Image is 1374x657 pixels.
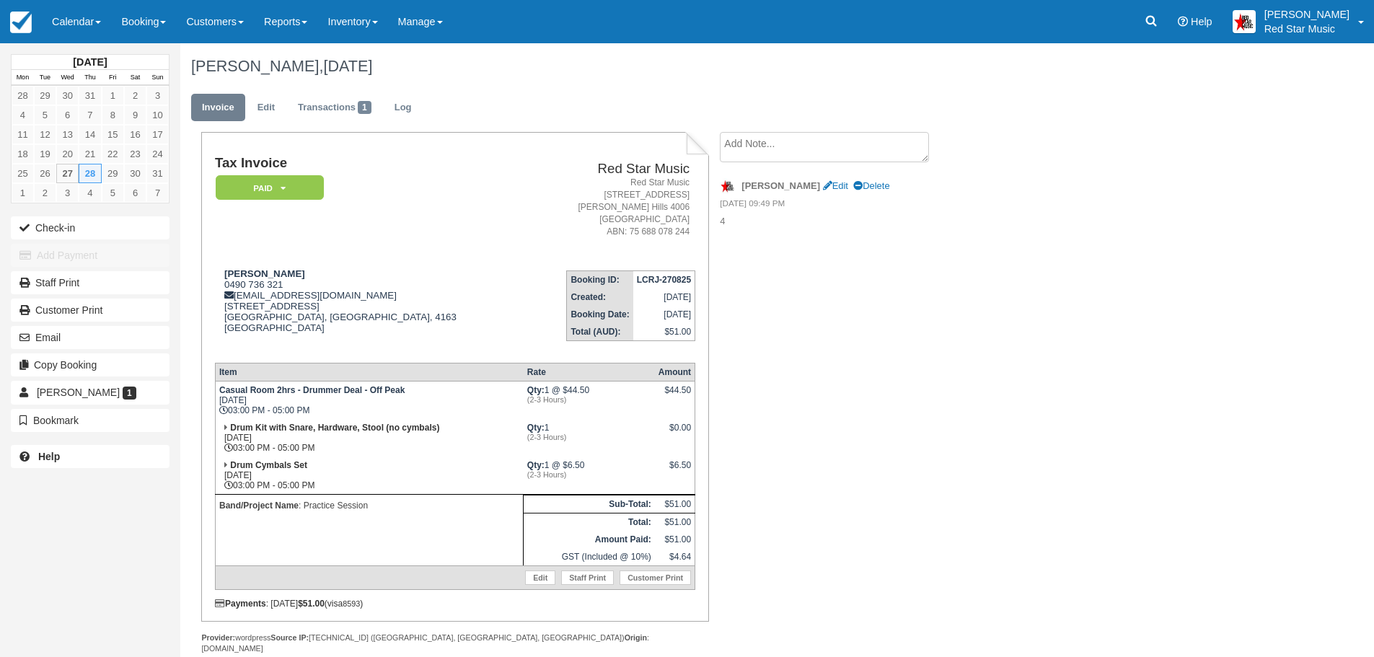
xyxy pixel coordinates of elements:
[525,570,555,585] a: Edit
[524,513,655,531] th: Total:
[146,164,169,183] a: 31
[230,423,439,433] strong: Drum Kit with Snare, Hardware, Stool (no cymbals)
[146,125,169,144] a: 17
[659,385,691,407] div: $44.50
[10,12,32,33] img: checkfront-main-nav-mini-logo.png
[73,56,107,68] strong: [DATE]
[343,599,360,608] small: 8593
[216,175,324,200] em: Paid
[12,125,34,144] a: 11
[12,164,34,183] a: 25
[191,58,1200,75] h1: [PERSON_NAME],
[215,268,528,351] div: 0490 736 321 [EMAIL_ADDRESS][DOMAIN_NAME] [STREET_ADDRESS] [GEOGRAPHIC_DATA], [GEOGRAPHIC_DATA], ...
[123,387,136,400] span: 1
[12,105,34,125] a: 4
[56,105,79,125] a: 6
[11,326,169,349] button: Email
[11,271,169,294] a: Staff Print
[524,363,655,381] th: Rate
[215,156,528,171] h1: Tax Invoice
[215,363,523,381] th: Item
[38,451,60,462] b: Help
[215,599,695,609] div: : [DATE] (visa )
[34,164,56,183] a: 26
[633,306,695,323] td: [DATE]
[720,198,963,213] em: [DATE] 09:49 PM
[823,180,848,191] a: Edit
[11,244,169,267] button: Add Payment
[655,495,695,513] td: $51.00
[298,599,325,609] strong: $51.00
[219,385,405,395] strong: Casual Room 2hrs - Drummer Deal - Off Peak
[12,144,34,164] a: 18
[633,288,695,306] td: [DATE]
[146,105,169,125] a: 10
[79,105,101,125] a: 7
[1264,22,1349,36] p: Red Star Music
[56,70,79,86] th: Wed
[534,162,690,177] h2: Red Star Music
[215,599,266,609] strong: Payments
[527,395,651,404] em: (2-3 Hours)
[102,125,124,144] a: 15
[56,125,79,144] a: 13
[384,94,423,122] a: Log
[1191,16,1212,27] span: Help
[124,70,146,86] th: Sat
[102,164,124,183] a: 29
[102,144,124,164] a: 22
[102,105,124,125] a: 8
[11,409,169,432] button: Bookmark
[527,460,545,470] strong: Qty
[124,144,146,164] a: 23
[34,125,56,144] a: 12
[102,86,124,105] a: 1
[659,423,691,444] div: $0.00
[219,498,519,513] p: : Practice Session
[34,70,56,86] th: Tue
[219,501,299,511] strong: Band/Project Name
[853,180,889,191] a: Delete
[56,164,79,183] a: 27
[659,460,691,482] div: $6.50
[561,570,614,585] a: Staff Print
[655,513,695,531] td: $51.00
[102,183,124,203] a: 5
[34,183,56,203] a: 2
[79,70,101,86] th: Thu
[146,144,169,164] a: 24
[146,86,169,105] a: 3
[1178,17,1188,27] i: Help
[527,423,545,433] strong: Qty
[1233,10,1256,33] img: A2
[56,86,79,105] a: 30
[146,70,169,86] th: Sun
[230,460,307,470] strong: Drum Cymbals Set
[215,381,523,419] td: [DATE] 03:00 PM - 05:00 PM
[358,101,371,114] span: 1
[287,94,382,122] a: Transactions1
[12,70,34,86] th: Mon
[655,548,695,566] td: $4.64
[11,216,169,239] button: Check-in
[34,105,56,125] a: 5
[102,70,124,86] th: Fri
[146,183,169,203] a: 7
[124,86,146,105] a: 2
[741,180,820,191] strong: [PERSON_NAME]
[527,470,651,479] em: (2-3 Hours)
[215,175,319,201] a: Paid
[124,164,146,183] a: 30
[124,105,146,125] a: 9
[247,94,286,122] a: Edit
[34,144,56,164] a: 19
[11,353,169,376] button: Copy Booking
[633,323,695,341] td: $51.00
[524,531,655,548] th: Amount Paid:
[11,445,169,468] a: Help
[215,419,523,457] td: [DATE] 03:00 PM - 05:00 PM
[56,144,79,164] a: 20
[224,268,305,279] strong: [PERSON_NAME]
[79,144,101,164] a: 21
[12,183,34,203] a: 1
